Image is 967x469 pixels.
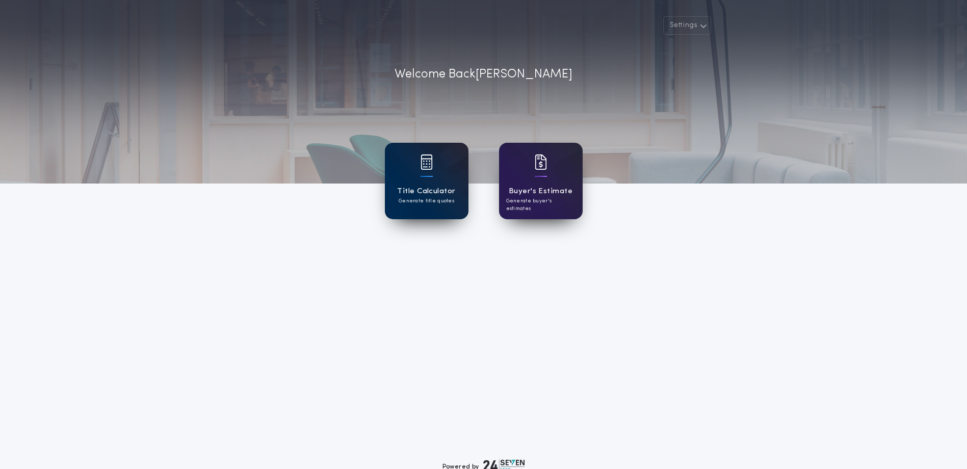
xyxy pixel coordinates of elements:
[399,197,454,205] p: Generate title quotes
[385,143,468,219] a: card iconTitle CalculatorGenerate title quotes
[509,186,572,197] h1: Buyer's Estimate
[499,143,583,219] a: card iconBuyer's EstimateGenerate buyer's estimates
[535,154,547,170] img: card icon
[421,154,433,170] img: card icon
[395,65,572,84] p: Welcome Back [PERSON_NAME]
[663,16,711,35] button: Settings
[397,186,455,197] h1: Title Calculator
[506,197,576,213] p: Generate buyer's estimates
